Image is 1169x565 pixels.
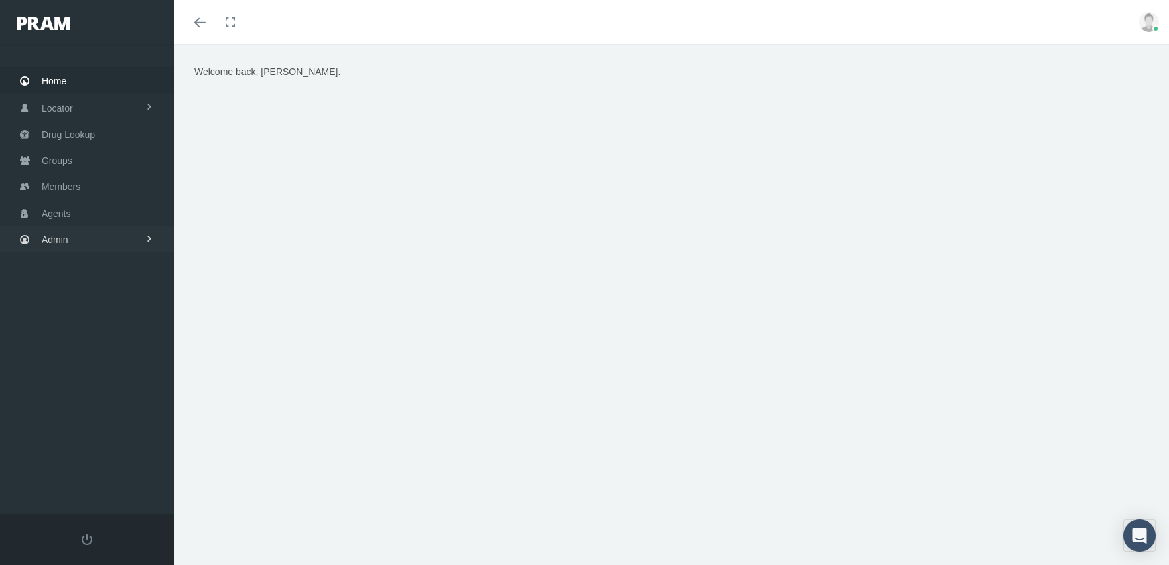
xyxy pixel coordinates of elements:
[42,201,71,226] span: Agents
[1139,12,1159,32] img: user-placeholder.jpg
[42,227,68,252] span: Admin
[42,148,72,173] span: Groups
[17,17,70,30] img: PRAM_20_x_78.png
[42,68,66,94] span: Home
[194,66,340,77] span: Welcome back, [PERSON_NAME].
[42,96,73,121] span: Locator
[42,174,80,199] span: Members
[42,122,95,147] span: Drug Lookup
[1123,519,1156,552] div: Open Intercom Messenger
